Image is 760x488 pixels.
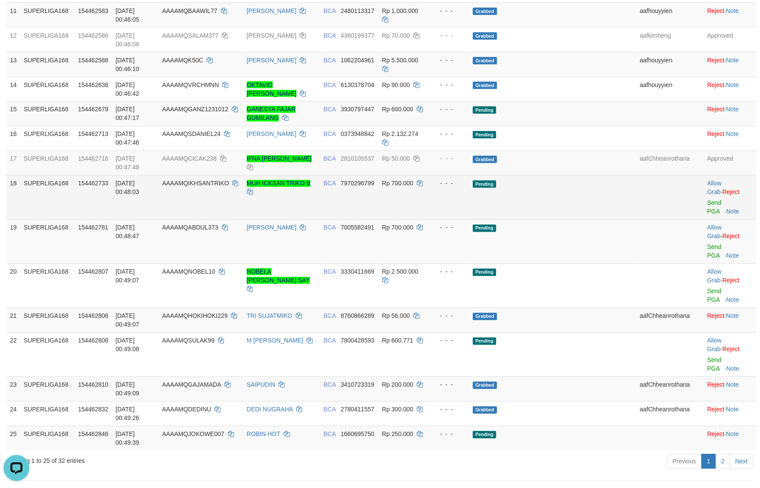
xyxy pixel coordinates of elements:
[707,288,722,304] a: Send PGA
[726,406,739,413] a: Note
[6,151,20,175] td: 17
[115,81,139,97] span: [DATE] 00:46:42
[473,156,497,163] span: Grabbed
[707,337,722,353] span: ·
[162,224,218,231] span: AAAAMQABDUL373
[78,131,109,138] span: 154462713
[727,208,740,215] a: Note
[247,81,297,97] a: OKTAVIO [PERSON_NAME]
[707,313,725,320] a: Reject
[6,401,20,426] td: 24
[704,426,757,451] td: ·
[382,337,413,344] span: Rp 600.771
[78,431,109,438] span: 154462846
[730,454,754,469] a: Next
[707,81,725,88] a: Reject
[473,269,496,276] span: Pending
[162,431,224,438] span: AAAAMQJOKOWE007
[382,224,413,231] span: Rp 700.000
[341,155,374,162] span: Copy 2810105537 to clipboard
[707,268,722,284] a: Allow Grab
[162,313,228,320] span: AAAAMQHOKIHOKI229
[115,268,139,284] span: [DATE] 00:49:07
[6,77,20,101] td: 14
[341,268,374,275] span: Copy 3330411669 to clipboard
[473,107,496,114] span: Pending
[382,7,418,14] span: Rp 1.000.000
[433,155,466,163] div: - - -
[115,431,139,446] span: [DATE] 00:49:39
[341,81,374,88] span: Copy 6130378704 to clipboard
[726,431,739,438] a: Note
[704,52,757,77] td: ·
[6,52,20,77] td: 13
[707,7,725,14] a: Reject
[20,308,75,333] td: SUPERLIGA168
[162,406,211,413] span: AAAAMQDEDINU
[433,381,466,389] div: - - -
[707,106,725,113] a: Reject
[247,180,311,187] a: MUH ICKSAN TRIKO B
[382,32,410,39] span: Rp 70.000
[707,268,722,284] span: ·
[433,268,466,276] div: - - -
[78,32,109,39] span: 154462586
[341,106,374,113] span: Copy 3930797447 to clipboard
[715,454,730,469] a: 2
[20,126,75,151] td: SUPERLIGA168
[707,180,722,196] span: ·
[726,7,739,14] a: Note
[707,180,722,196] a: Allow Grab
[727,365,740,372] a: Note
[707,200,722,215] a: Send PGA
[247,406,293,413] a: DEDI NUGRAHA
[636,401,704,426] td: aafChheanrothana
[115,32,139,48] span: [DATE] 00:46:08
[247,224,297,231] a: [PERSON_NAME]
[707,337,722,353] a: Allow Grab
[162,180,229,187] span: AAAAMQIKHSANTRIKO
[473,225,496,232] span: Pending
[722,277,740,284] a: Reject
[78,81,109,88] span: 154462638
[433,405,466,414] div: - - -
[433,130,466,139] div: - - -
[341,381,374,388] span: Copy 3410723319 to clipboard
[162,81,219,88] span: AAAAMQVRCHMNN
[341,7,374,14] span: Copy 2480113317 to clipboard
[6,308,20,333] td: 21
[247,268,310,284] a: NOBELA [PERSON_NAME] SAY
[707,244,722,259] a: Send PGA
[20,101,75,126] td: SUPERLIGA168
[636,377,704,401] td: aafChheanrothana
[115,180,139,196] span: [DATE] 00:48:03
[341,406,374,413] span: Copy 2780411557 to clipboard
[6,3,20,27] td: 11
[115,337,139,353] span: [DATE] 00:49:08
[382,381,413,388] span: Rp 200.000
[247,381,275,388] a: SAIPUDIN
[707,406,725,413] a: Reject
[704,126,757,151] td: ·
[473,382,497,389] span: Grabbed
[636,3,704,27] td: aafhouyyien
[324,81,336,88] span: BCA
[636,308,704,333] td: aafChheanrothana
[324,268,336,275] span: BCA
[6,126,20,151] td: 16
[704,175,757,220] td: ·
[704,377,757,401] td: ·
[382,155,410,162] span: Rp 50.000
[162,7,217,14] span: AAAAMQBAAWIL77
[433,105,466,114] div: - - -
[726,106,739,113] a: Note
[247,57,297,64] a: [PERSON_NAME]
[20,220,75,264] td: SUPERLIGA168
[115,313,139,328] span: [DATE] 00:49:07
[382,57,418,64] span: Rp 5.500.000
[115,57,139,72] span: [DATE] 00:46:10
[726,131,739,138] a: Note
[324,131,336,138] span: BCA
[78,337,109,344] span: 154462808
[722,233,740,240] a: Reject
